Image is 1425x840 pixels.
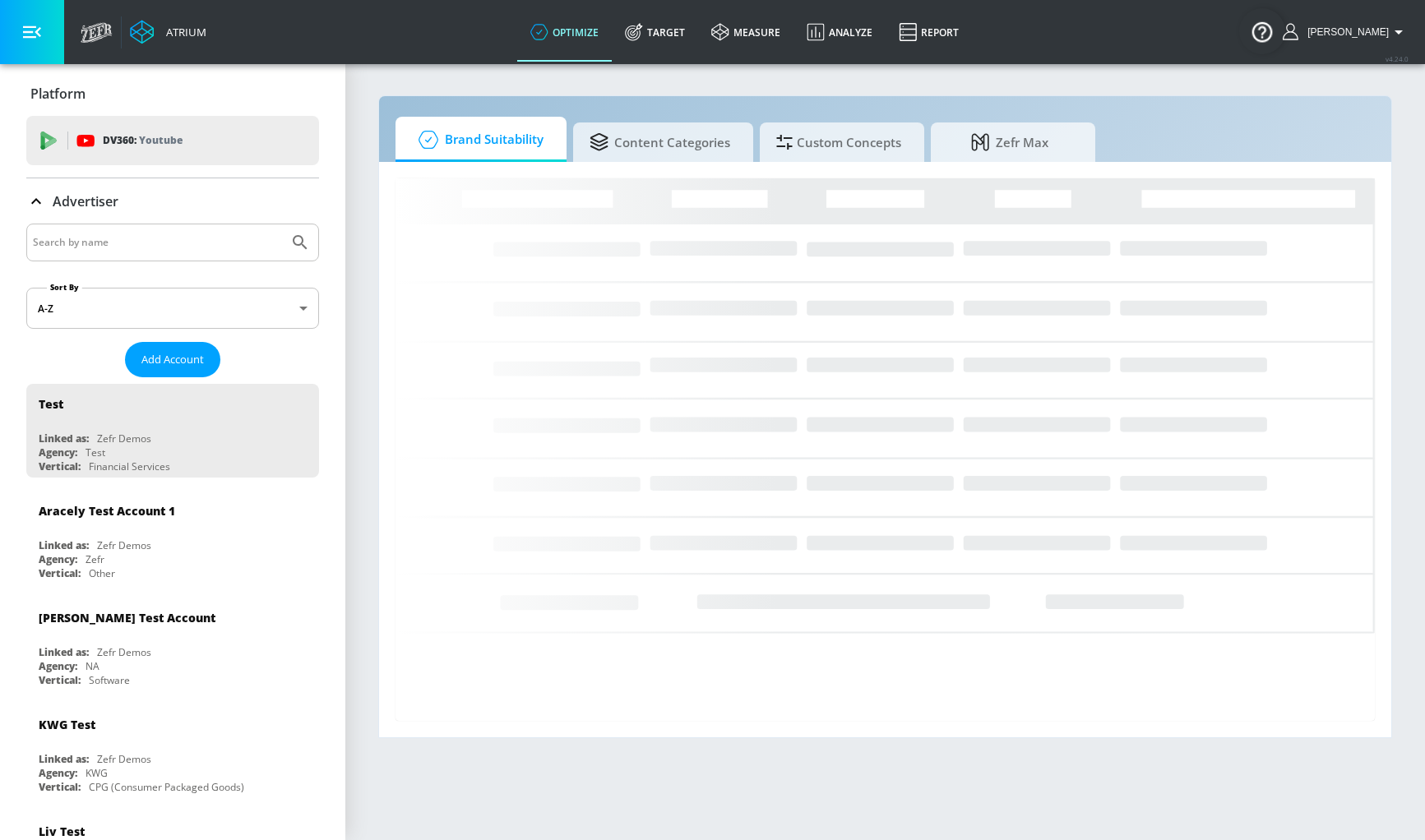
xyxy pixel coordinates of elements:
[39,503,175,519] div: Aracely Test Account 1
[26,288,319,329] div: A-Z
[26,704,319,798] div: KWG TestLinked as:Zefr DemosAgency:KWGVertical:CPG (Consumer Packaged Goods)
[1239,8,1285,54] button: Open Resource Center
[139,132,183,149] p: Youtube
[103,132,183,150] p: DV360:
[1301,26,1389,38] span: login as: michael.villalobos@zefr.com
[97,645,151,659] div: Zefr Demos
[793,2,886,62] a: Analyze
[886,2,972,62] a: Report
[39,673,81,687] div: Vertical:
[89,673,130,687] div: Software
[39,766,77,780] div: Agency:
[947,122,1072,162] span: Zefr Max
[39,432,89,445] div: Linked as:
[39,752,89,766] div: Linked as:
[39,717,95,732] div: KWG Test
[47,282,82,293] label: Sort By
[26,71,319,117] div: Platform
[86,766,108,780] div: KWG
[39,780,81,794] div: Vertical:
[1386,54,1409,63] span: v 4.24.0
[125,342,220,377] button: Add Account
[26,598,319,691] div: [PERSON_NAME] Test AccountLinked as:Zefr DemosAgency:NAVertical:Software
[590,122,730,162] span: Content Categories
[33,232,282,253] input: Search by name
[39,459,81,473] div: Vertical:
[26,178,319,224] div: Advertiser
[130,20,206,44] a: Atrium
[39,396,63,412] div: Test
[97,752,151,766] div: Zefr Demos
[776,122,901,162] span: Custom Concepts
[86,552,104,566] div: Zefr
[89,566,115,580] div: Other
[26,384,319,478] div: TestLinked as:Zefr DemosAgency:TestVertical:Financial Services
[86,445,105,459] div: Test
[30,85,86,103] p: Platform
[26,116,319,165] div: DV360: Youtube
[39,445,77,459] div: Agency:
[26,491,319,584] div: Aracely Test Account 1Linked as:Zefr DemosAgency:ZefrVertical:Other
[39,659,77,673] div: Agency:
[141,350,204,369] span: Add Account
[39,824,85,839] div: Liv Test
[160,25,206,39] div: Atrium
[698,2,793,62] a: measure
[97,538,151,552] div: Zefr Demos
[517,2,612,62] a: optimize
[39,610,215,625] div: [PERSON_NAME] Test Account
[412,120,544,159] span: Brand Suitability
[97,432,151,445] div: Zefr Demos
[39,552,77,566] div: Agency:
[39,566,81,580] div: Vertical:
[89,780,244,794] div: CPG (Consumer Packaged Goods)
[86,659,99,673] div: NA
[1283,22,1409,42] button: [PERSON_NAME]
[39,538,89,552] div: Linked as:
[612,2,698,62] a: Target
[89,459,170,473] div: Financial Services
[39,645,89,659] div: Linked as:
[53,192,118,210] p: Advertiser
